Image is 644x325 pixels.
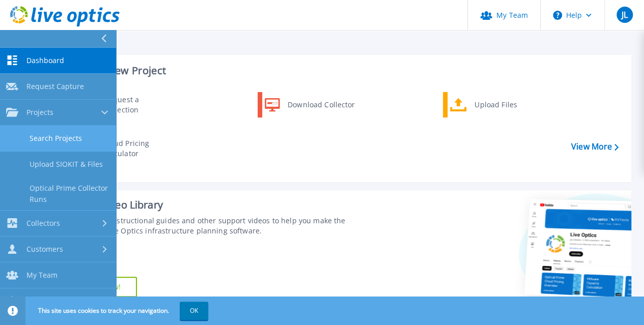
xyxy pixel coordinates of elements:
a: Cloud Pricing Calculator [72,136,176,161]
span: Request Capture [26,82,84,91]
a: Request a Collection [72,92,176,117]
span: Projects [26,108,53,117]
a: Upload Files [443,92,547,117]
span: JL [621,11,627,19]
div: Find tutorials, instructional guides and other support videos to help you make the most of your L... [60,216,362,236]
a: View More [571,142,619,152]
a: Download Collector [258,92,362,117]
div: Upload Files [469,95,545,115]
span: Customers [26,245,63,254]
span: Dashboard [26,56,64,65]
div: Cloud Pricing Calculator [98,138,174,159]
div: Request a Collection [99,95,174,115]
button: OK [180,302,208,320]
span: My Team [26,271,58,280]
span: This site uses cookies to track your navigation. [28,302,208,320]
span: Collectors [26,219,60,228]
div: Download Collector [283,95,359,115]
div: Support Video Library [60,198,362,212]
h3: Start a New Project [72,65,618,76]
